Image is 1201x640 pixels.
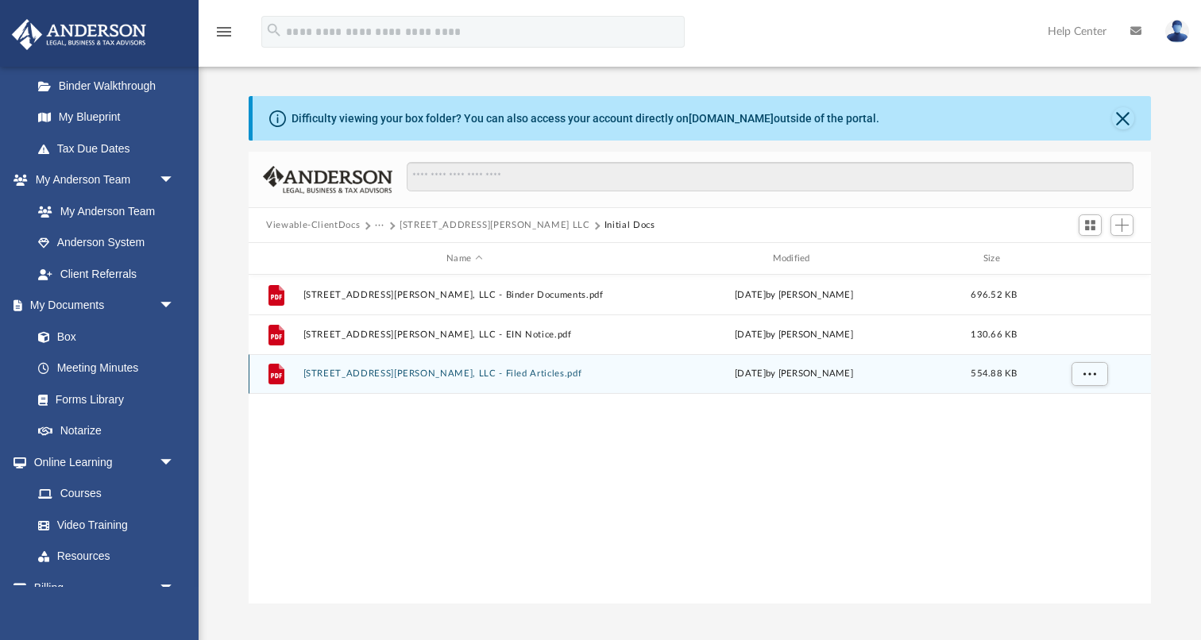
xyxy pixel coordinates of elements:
[407,162,1133,192] input: Search files and folders
[159,164,191,197] span: arrow_drop_down
[22,478,191,510] a: Courses
[971,291,1017,299] span: 696.52 KB
[400,218,589,233] button: [STREET_ADDRESS][PERSON_NAME] LLC
[632,252,956,266] div: Modified
[1112,107,1134,129] button: Close
[22,70,199,102] a: Binder Walkthrough
[1165,20,1189,43] img: User Pic
[7,19,151,50] img: Anderson Advisors Platinum Portal
[1072,362,1108,386] button: More options
[22,509,183,541] a: Video Training
[971,369,1017,378] span: 554.88 KB
[22,384,183,415] a: Forms Library
[11,164,191,196] a: My Anderson Teamarrow_drop_down
[266,218,360,233] button: Viewable-ClientDocs
[375,218,385,233] button: ···
[963,252,1026,266] div: Size
[303,330,626,340] button: [STREET_ADDRESS][PERSON_NAME], LLC - EIN Notice.pdf
[1079,214,1103,237] button: Switch to Grid View
[303,252,626,266] div: Name
[1110,214,1134,237] button: Add
[11,572,199,603] a: Billingarrow_drop_down
[22,227,191,259] a: Anderson System
[1033,252,1144,266] div: id
[22,133,199,164] a: Tax Due Dates
[604,218,655,233] button: Initial Docs
[22,353,191,384] a: Meeting Minutes
[22,541,191,573] a: Resources
[303,368,626,379] button: [STREET_ADDRESS][PERSON_NAME], LLC - Filed Articles.pdf
[22,321,183,353] a: Box
[11,290,191,322] a: My Documentsarrow_drop_down
[11,446,191,478] a: Online Learningarrow_drop_down
[159,290,191,322] span: arrow_drop_down
[256,252,295,266] div: id
[633,288,956,303] div: [DATE] by [PERSON_NAME]
[689,112,774,125] a: [DOMAIN_NAME]
[249,275,1151,604] div: grid
[214,30,234,41] a: menu
[971,330,1017,339] span: 130.66 KB
[22,415,191,447] a: Notarize
[22,102,191,133] a: My Blueprint
[633,367,956,381] div: [DATE] by [PERSON_NAME]
[292,110,879,127] div: Difficulty viewing your box folder? You can also access your account directly on outside of the p...
[159,446,191,479] span: arrow_drop_down
[633,328,956,342] div: [DATE] by [PERSON_NAME]
[265,21,283,39] i: search
[159,572,191,604] span: arrow_drop_down
[303,290,626,300] button: [STREET_ADDRESS][PERSON_NAME], LLC - Binder Documents.pdf
[214,22,234,41] i: menu
[22,195,183,227] a: My Anderson Team
[22,258,191,290] a: Client Referrals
